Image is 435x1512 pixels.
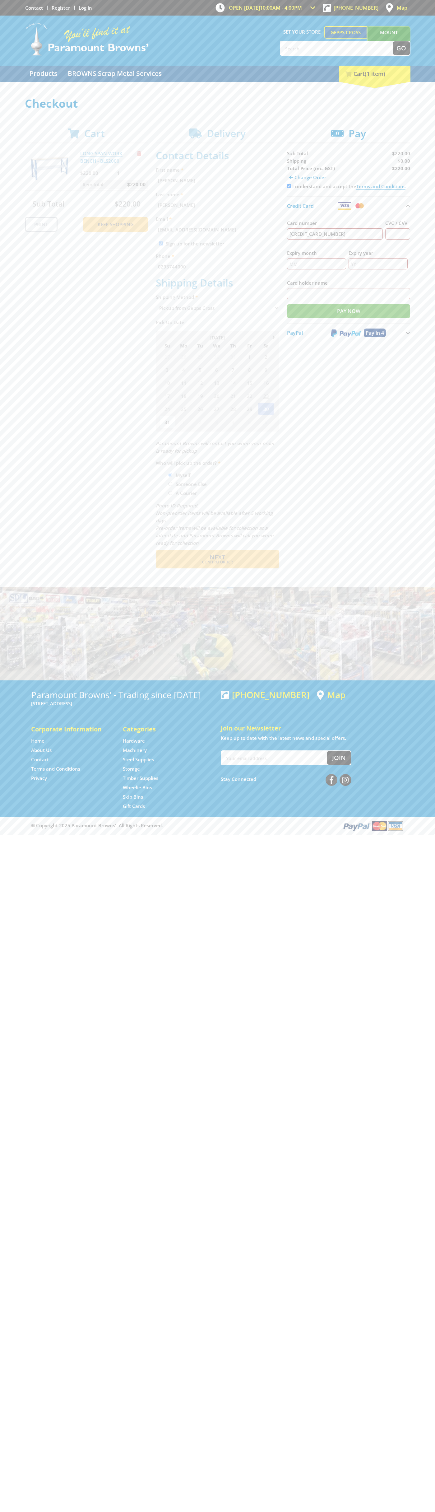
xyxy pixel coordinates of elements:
a: Go to the Wheelie Bins page [123,784,152,791]
span: Pay in 4 [366,329,384,336]
div: [PHONE_NUMBER] [221,690,309,700]
span: (1 item) [365,70,385,77]
span: 10:00am - 4:00pm [260,4,302,11]
a: View a map of Gepps Cross location [317,690,345,700]
label: Expiry month [287,249,346,257]
h3: Paramount Browns' - Trading since [DATE] [31,690,215,700]
span: Shipping [287,158,306,164]
a: Change Order [287,172,328,183]
span: Sub Total [287,150,308,156]
div: Cart [339,66,410,82]
label: Card holder name [287,279,410,287]
a: Go to the Products page [25,66,62,82]
a: Go to the registration page [52,5,70,11]
label: Expiry year [349,249,408,257]
h1: Checkout [25,97,410,110]
p: Keep up to date with the latest news and special offers. [221,734,404,742]
span: $220.00 [392,150,410,156]
a: Go to the Hardware page [123,738,145,744]
p: [STREET_ADDRESS] [31,700,215,707]
a: Go to the Contact page [25,5,43,11]
a: Go to the Home page [31,738,44,744]
a: Gepps Cross [324,26,367,39]
span: Change Order [294,174,326,180]
span: Set your store [280,26,324,37]
a: Go to the Privacy page [31,775,47,782]
input: MM [287,258,346,269]
input: Please accept the terms and conditions. [287,184,291,188]
input: Search [280,41,393,55]
strong: $220.00 [392,165,410,171]
label: Card number [287,219,383,227]
input: YY [349,258,408,269]
h5: Join our Newsletter [221,724,404,733]
img: PayPal [331,329,361,337]
input: Pay Now [287,304,410,318]
a: Go to the About Us page [31,747,52,754]
img: Paramount Browns' [25,22,149,56]
h5: Categories [123,725,202,734]
span: $0.00 [398,158,410,164]
a: Go to the Machinery page [123,747,147,754]
span: PayPal [287,329,303,336]
a: Go to the Gift Cards page [123,803,145,810]
a: Log in [79,5,92,11]
div: ® Copyright 2025 Paramount Browns'. All Rights Reserved. [25,820,410,832]
a: Terms and Conditions [356,183,405,190]
button: Go [393,41,410,55]
a: Go to the Steel Supplies page [123,756,154,763]
button: PayPal Pay in 4 [287,323,410,342]
strong: Total Price (inc. GST) [287,165,335,171]
a: Go to the Contact page [31,756,49,763]
label: CVC / CVV [385,219,410,227]
input: Your email address [221,751,327,765]
img: Mastercard [354,202,365,210]
span: Pay [349,127,366,140]
img: PayPal, Mastercard, Visa accepted [342,820,404,832]
div: Stay Connected [221,772,351,786]
button: Join [327,751,351,765]
span: OPEN [DATE] [229,4,302,11]
a: Go to the Storage page [123,766,140,772]
span: Credit Card [287,203,314,209]
a: Go to the Terms and Conditions page [31,766,80,772]
a: Go to the Timber Supplies page [123,775,158,782]
button: Credit Card [287,196,410,215]
label: I understand and accept the [292,183,405,190]
img: Visa [338,202,351,210]
a: Mount [PERSON_NAME] [367,26,410,50]
a: Go to the Skip Bins page [123,794,143,800]
a: Go to the BROWNS Scrap Metal Services page [63,66,166,82]
h5: Corporate Information [31,725,110,734]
